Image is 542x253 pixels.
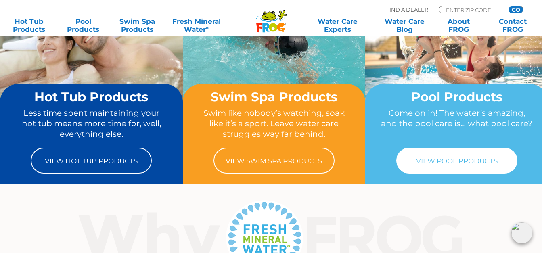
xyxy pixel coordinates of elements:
p: Find A Dealer [386,6,428,13]
a: View Swim Spa Products [213,148,335,174]
a: View Hot Tub Products [31,148,152,174]
sup: ∞ [206,25,209,31]
a: Fresh MineralWater∞ [170,17,223,33]
a: Swim SpaProducts [116,17,158,33]
p: Less time spent maintaining your hot tub means more time for, well, everything else. [15,108,167,140]
input: GO [509,6,523,13]
a: ContactFROG [492,17,534,33]
h2: Swim Spa Products [198,90,350,104]
p: Come on in! The water’s amazing, and the pool care is… what pool care? [381,108,533,140]
a: Water CareBlog [384,17,426,33]
a: View Pool Products [396,148,517,174]
a: Hot TubProducts [8,17,50,33]
h2: Pool Products [381,90,533,104]
a: Water CareExperts [303,17,372,33]
img: openIcon [511,222,532,243]
p: Swim like nobody’s watching, soak like it’s a sport. Leave water care struggles way far behind. [198,108,350,140]
h2: Hot Tub Products [15,90,167,104]
a: PoolProducts [62,17,104,33]
input: Zip Code Form [445,6,500,13]
a: AboutFROG [438,17,480,33]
